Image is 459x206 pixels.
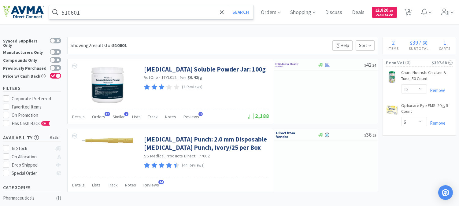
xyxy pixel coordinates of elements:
[49,5,254,19] input: Search by item, sku, manufacturer, ingredient, size...
[423,40,428,46] span: 68
[159,75,161,80] span: ·
[3,6,44,19] img: e4e33dab9f054f5782a47901c742baa9_102.png
[276,130,298,139] img: c67096674d5b41e1bca769e75293f8dd_19.png
[228,5,253,19] button: Search
[438,185,453,200] div: Open Intercom Messenger
[386,59,405,66] span: Penn Vet
[12,112,61,119] div: On Promotion
[124,112,128,116] span: 2
[72,114,85,120] span: Details
[12,153,53,160] div: On Allocation
[376,9,377,13] span: $
[143,182,159,188] span: Reviews
[144,135,268,152] a: [MEDICAL_DATA] Punch: 2.0 mm Disposable [MEDICAL_DATA] Punch, Ivory/25 per Box
[12,103,61,111] div: Favorited Items
[89,65,126,105] img: e2b068b06506440f96c4388c95a09b1b_638188.png
[401,70,453,84] a: Churu Nourish: Chicken & Tuna, 50 Count
[372,4,397,20] a: $2,826.18Cash Back
[92,182,101,188] span: Lists
[180,75,187,80] span: from
[386,104,398,116] img: b7aa302f787749648a5d1a145ac938bd_413743.png
[77,135,138,146] img: 4f36b53bb1754b379ebc59f02e4a6e54_370085.jpg
[402,10,414,16] a: 2
[12,170,53,177] div: Special Order
[108,182,118,188] span: Track
[376,14,393,18] span: Cash Back
[372,133,376,138] span: . 29
[401,103,453,117] a: Optixcare Eye EMS: 20g, 5 Count
[125,182,136,188] span: Notes
[383,46,404,51] h4: Items
[364,61,376,68] span: 42
[12,161,53,169] div: Drop Shipped
[364,131,376,138] span: 36
[113,114,125,120] span: Similar
[332,40,353,51] p: Help
[350,10,367,15] a: Deals
[198,112,203,116] span: 3
[434,46,456,51] h4: Carts
[3,49,47,54] div: Manufacturers Only
[105,112,110,116] span: 13
[112,42,127,48] strong: 510601
[178,75,179,80] span: ·
[3,184,61,191] h5: Categories
[404,46,434,51] h4: Subtotal
[323,10,345,15] a: Discuss
[92,114,105,120] span: Orders
[199,153,210,159] span: 77002
[386,71,398,83] img: 11d1cadfe3784a47884fe0d1c4b78589_470049.png
[12,95,61,102] div: Corporate Preferred
[182,84,203,90] p: (3 Reviews)
[3,85,61,92] h5: Filters
[132,114,141,120] span: Lists
[364,63,366,68] span: $
[443,39,446,46] span: 1
[248,112,269,120] span: 2,188
[56,194,61,202] div: ( 1 )
[3,38,47,47] div: Synced Suppliers Only
[144,65,266,73] a: [MEDICAL_DATA] Soluble Powder Jar: 100g
[392,39,395,46] span: 2
[3,194,53,202] div: Pharmaceuticals
[276,60,298,69] img: f6b2451649754179b5b4e0c70c3f7cb0_2.png
[183,114,199,120] span: Reviews
[3,57,47,62] div: Compounds Only
[42,122,48,125] span: CB
[372,63,376,68] span: . 34
[3,65,47,70] div: Previously Purchased
[158,180,164,184] span: 44
[161,75,177,80] span: 1TYL012
[410,40,413,46] span: $
[106,42,127,48] span: for
[376,7,393,13] span: 2,826
[427,87,446,93] a: Remove
[165,114,176,120] span: Notes
[12,145,53,152] div: In Stock
[197,153,198,159] span: ·
[148,114,158,120] span: Track
[3,73,47,78] div: Price w/ Cash Back
[12,120,50,126] span: Has Cash Back
[404,39,434,46] div: .
[144,153,196,159] a: SS Medical Products Direct
[413,39,422,46] span: 397
[72,182,85,188] span: Details
[71,42,127,50] div: Showing 2 results
[182,162,205,169] p: (44 Reviews)
[356,40,375,51] span: Sort
[432,59,453,66] div: $397.68
[3,134,61,141] h5: Availability
[187,75,202,80] strong: $0.42 / g
[405,60,431,66] span: ( 2 )
[364,133,366,138] span: $
[427,120,446,126] a: Remove
[50,134,61,141] span: reset
[389,9,393,13] span: . 18
[144,75,158,80] a: VetOne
